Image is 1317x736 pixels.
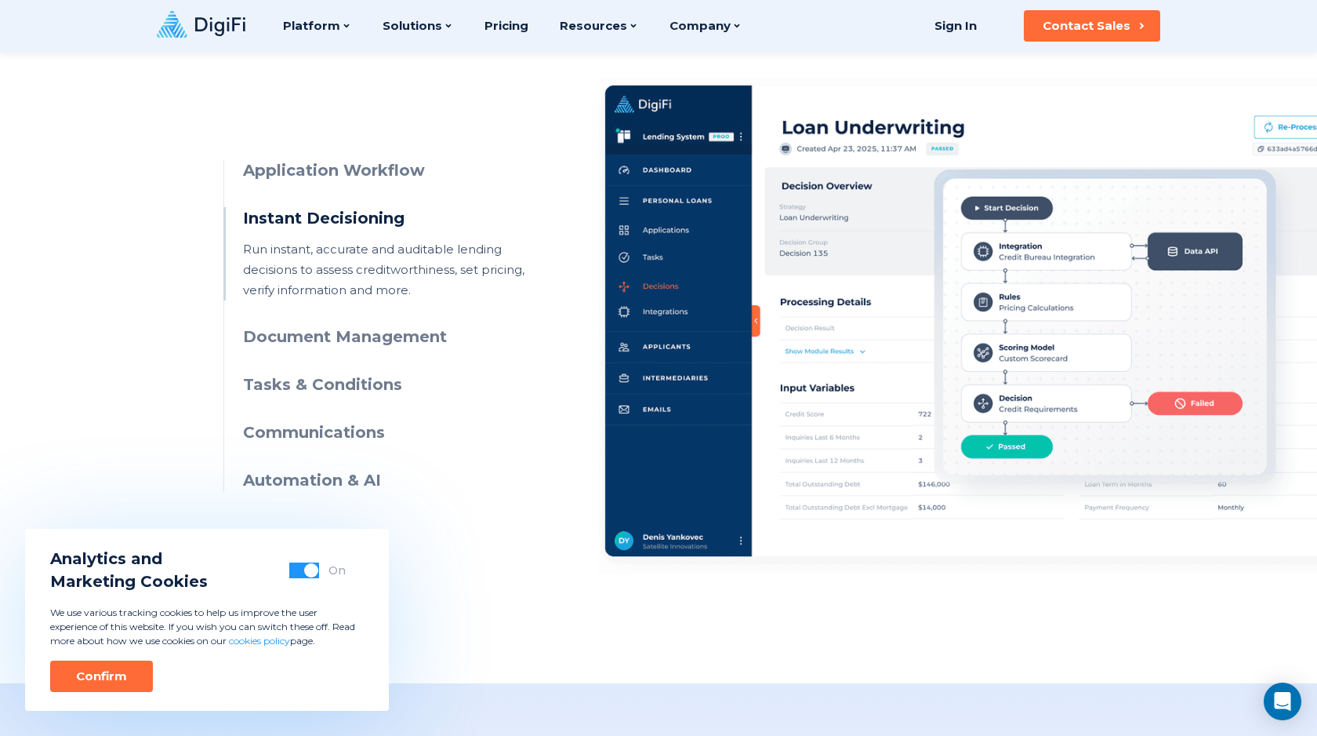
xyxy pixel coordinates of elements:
span: Marketing Cookies [50,570,208,593]
h3: Instant Decisioning [243,207,528,230]
h3: Application Workflow [243,159,528,182]
button: Contact Sales [1024,10,1160,42]
p: We use various tracking cookies to help us improve the user experience of this website. If you wi... [50,606,364,648]
span: Analytics and [50,548,208,570]
div: Open Intercom Messenger [1264,683,1301,720]
h3: Communications [243,421,528,444]
a: Sign In [915,10,996,42]
h3: Tasks & Conditions [243,373,528,396]
a: cookies policy [229,635,290,647]
p: Run instant, accurate and auditable lending decisions to assess creditworthiness, set pricing, ve... [243,239,528,301]
div: On [328,563,346,578]
div: Confirm [76,669,127,684]
h3: Document Management [243,326,528,348]
div: Contact Sales [1043,18,1130,34]
button: Confirm [50,661,153,692]
h3: Automation & AI [243,469,528,492]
